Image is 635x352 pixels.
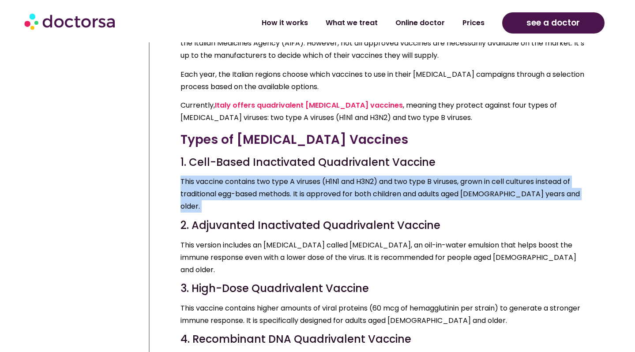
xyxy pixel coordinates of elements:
[180,302,588,327] p: This vaccine contains higher amounts of viral proteins (60 mcg of hemagglutinin per strain) to ge...
[180,333,588,346] h4: 4. Recombinant DNA Quadrivalent Vaccine
[180,219,588,232] h4: 2. Adjuvanted Inactivated Quadrivalent Vaccine
[180,282,588,295] h4: 3. High-Dose Quadrivalent Vaccine
[180,156,588,169] h4: 1. Cell-Based Inactivated Quadrivalent Vaccine
[387,13,454,33] a: Online doctor
[180,25,588,62] p: [MEDICAL_DATA] vaccines in [GEOGRAPHIC_DATA] are approved by the European Medicines Agency (EMA) ...
[180,68,588,93] p: Each year, the Italian regions choose which vaccines to use in their [MEDICAL_DATA] campaigns thr...
[168,13,493,33] nav: Menu
[454,13,493,33] a: Prices
[180,239,588,276] p: This version includes an [MEDICAL_DATA] called [MEDICAL_DATA], an oil-in-water emulsion that help...
[317,13,387,33] a: What we treat
[215,100,403,110] a: Italy offers quadrivalent [MEDICAL_DATA] vaccines
[502,12,605,34] a: see a doctor
[180,131,588,149] h3: Types of [MEDICAL_DATA] Vaccines
[180,176,588,213] p: This vaccine contains two type A viruses (H1N1 and H3N2) and two type B viruses, grown in cell cu...
[253,13,317,33] a: How it works
[526,16,580,30] span: see a doctor
[180,99,588,124] p: Currently, , meaning they protect against four types of [MEDICAL_DATA] viruses: two type A viruse...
